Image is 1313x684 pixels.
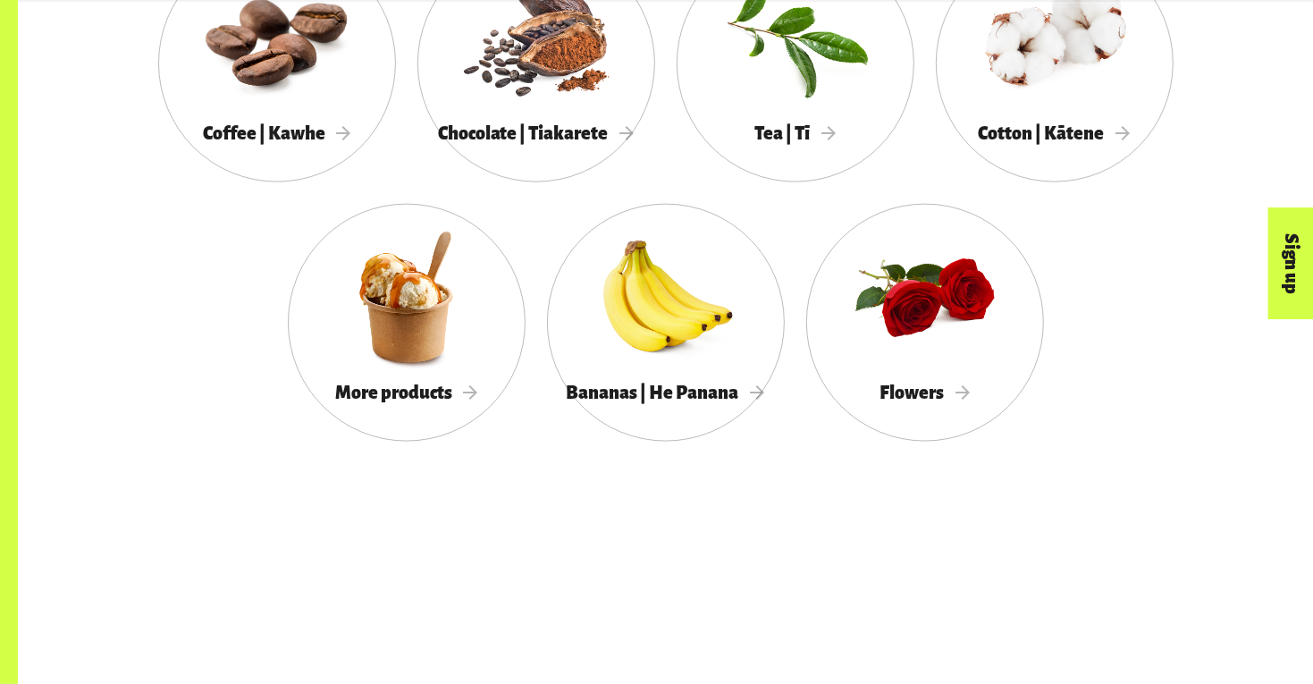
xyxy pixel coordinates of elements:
[547,204,785,442] a: Bananas | He Panana
[806,204,1044,442] a: Flowers
[203,123,351,143] span: Coffee | Kawhe
[754,123,836,143] span: Tea | Tī
[880,383,970,402] span: Flowers
[979,123,1131,143] span: Cotton | Kātene
[567,383,765,402] span: Bananas | He Panana
[288,204,526,442] a: More products
[438,123,635,143] span: Chocolate | Tiakarete
[335,383,478,402] span: More products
